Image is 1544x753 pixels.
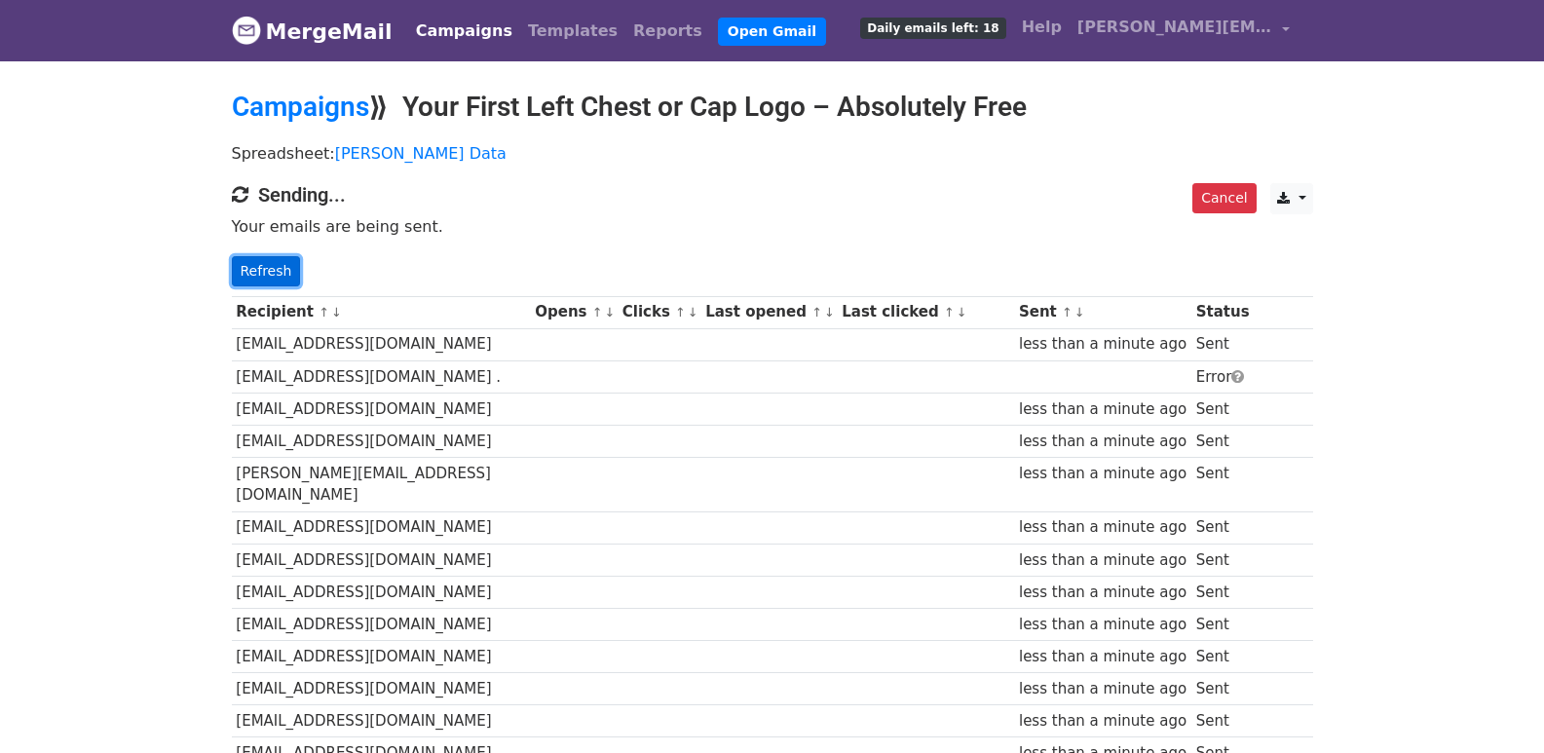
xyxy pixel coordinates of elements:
[232,11,393,52] a: MergeMail
[232,641,531,673] td: [EMAIL_ADDRESS][DOMAIN_NAME]
[604,305,615,320] a: ↓
[1019,398,1186,421] div: less than a minute ago
[232,296,531,328] th: Recipient
[718,18,826,46] a: Open Gmail
[824,305,835,320] a: ↓
[1191,511,1254,544] td: Sent
[232,91,1313,124] h2: ⟫ Your First Left Chest or Cap Logo – Absolutely Free
[232,608,531,640] td: [EMAIL_ADDRESS][DOMAIN_NAME]
[688,305,698,320] a: ↓
[1019,710,1186,733] div: less than a minute ago
[852,8,1013,47] a: Daily emails left: 18
[232,673,531,705] td: [EMAIL_ADDRESS][DOMAIN_NAME]
[675,305,686,320] a: ↑
[232,91,369,123] a: Campaigns
[837,296,1014,328] th: Last clicked
[592,305,603,320] a: ↑
[408,12,520,51] a: Campaigns
[1019,333,1186,356] div: less than a minute ago
[232,393,531,425] td: [EMAIL_ADDRESS][DOMAIN_NAME]
[1019,582,1186,604] div: less than a minute ago
[232,183,1313,207] h4: Sending...
[232,216,1313,237] p: Your emails are being sent.
[1191,673,1254,705] td: Sent
[232,143,1313,164] p: Spreadsheet:
[625,12,710,51] a: Reports
[1062,305,1073,320] a: ↑
[232,458,531,512] td: [PERSON_NAME][EMAIL_ADDRESS][DOMAIN_NAME]
[618,296,700,328] th: Clicks
[700,296,837,328] th: Last opened
[232,511,531,544] td: [EMAIL_ADDRESS][DOMAIN_NAME]
[1191,328,1254,360] td: Sent
[520,12,625,51] a: Templates
[860,18,1005,39] span: Daily emails left: 18
[232,576,531,608] td: [EMAIL_ADDRESS][DOMAIN_NAME]
[232,256,301,286] a: Refresh
[335,144,507,163] a: [PERSON_NAME] Data
[1191,544,1254,576] td: Sent
[530,296,618,328] th: Opens
[232,360,531,393] td: ​[EMAIL_ADDRESS][DOMAIN_NAME] .
[232,16,261,45] img: MergeMail logo
[1070,8,1298,54] a: [PERSON_NAME][EMAIL_ADDRESS][DOMAIN_NAME]
[331,305,342,320] a: ↓
[1191,576,1254,608] td: Sent
[1191,705,1254,737] td: Sent
[1019,646,1186,668] div: less than a minute ago
[1019,614,1186,636] div: less than a minute ago
[1019,678,1186,700] div: less than a minute ago
[1019,431,1186,453] div: less than a minute ago
[811,305,822,320] a: ↑
[944,305,955,320] a: ↑
[1192,183,1256,213] a: Cancel
[1019,516,1186,539] div: less than a minute ago
[1191,641,1254,673] td: Sent
[319,305,329,320] a: ↑
[1191,360,1254,393] td: Error
[1019,549,1186,572] div: less than a minute ago
[1191,393,1254,425] td: Sent
[957,305,967,320] a: ↓
[1014,296,1191,328] th: Sent
[1014,8,1070,47] a: Help
[1019,463,1186,485] div: less than a minute ago
[1074,305,1085,320] a: ↓
[1077,16,1272,39] span: [PERSON_NAME][EMAIL_ADDRESS][DOMAIN_NAME]
[1191,458,1254,512] td: Sent
[1191,425,1254,457] td: Sent
[232,705,531,737] td: [EMAIL_ADDRESS][DOMAIN_NAME]
[232,328,531,360] td: [EMAIL_ADDRESS][DOMAIN_NAME]
[232,544,531,576] td: [EMAIL_ADDRESS][DOMAIN_NAME]
[1191,608,1254,640] td: Sent
[1191,296,1254,328] th: Status
[232,425,531,457] td: [EMAIL_ADDRESS][DOMAIN_NAME]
